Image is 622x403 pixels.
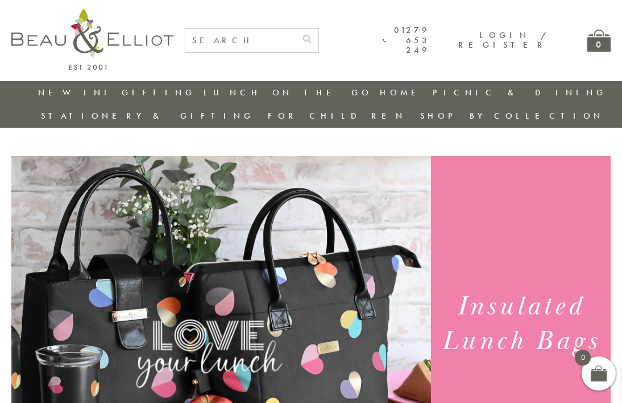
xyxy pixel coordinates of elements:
[383,26,430,55] a: 01279 653 249
[38,87,114,98] a: New in!
[420,110,604,121] a: Shop by collection
[440,289,602,359] h1: Insulated Lunch Bags
[268,110,406,121] a: For Children
[185,29,296,52] input: SEARCH
[204,87,372,98] a: Lunch On The Go
[122,87,196,98] a: Gifting
[11,9,173,70] img: logo
[587,30,611,52] a: 0
[380,87,425,98] a: Home
[41,110,254,121] a: Stationery & Gifting
[575,350,591,366] span: 0
[458,30,548,51] a: Login / Register
[433,87,607,98] a: Picnic & Dining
